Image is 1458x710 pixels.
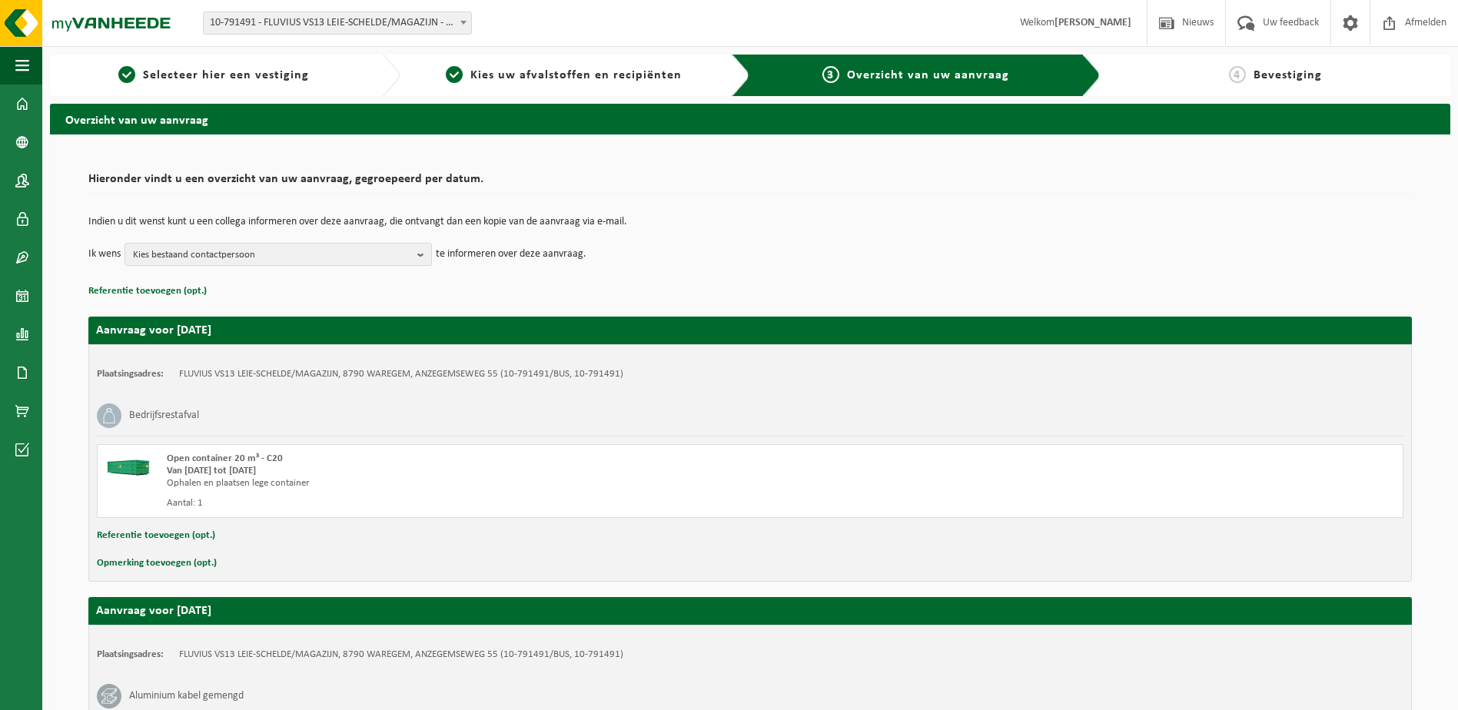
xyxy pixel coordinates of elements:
div: Aantal: 1 [167,497,812,509]
button: Opmerking toevoegen (opt.) [97,553,217,573]
button: Kies bestaand contactpersoon [125,243,432,266]
p: te informeren over deze aanvraag. [436,243,586,266]
td: FLUVIUS VS13 LEIE-SCHELDE/MAGAZIJN, 8790 WAREGEM, ANZEGEMSEWEG 55 (10-791491/BUS, 10-791491) [179,368,623,380]
strong: Plaatsingsadres: [97,649,164,659]
a: 1Selecteer hier een vestiging [58,66,370,85]
a: 2Kies uw afvalstoffen en recipiënten [408,66,720,85]
strong: Van [DATE] tot [DATE] [167,466,256,476]
span: 4 [1229,66,1246,83]
span: Overzicht van uw aanvraag [847,69,1009,81]
p: Ik wens [88,243,121,266]
div: Ophalen en plaatsen lege container [167,477,812,489]
strong: Plaatsingsadres: [97,369,164,379]
img: HK-XC-20-GN-00.png [105,453,151,476]
p: Indien u dit wenst kunt u een collega informeren over deze aanvraag, die ontvangt dan een kopie v... [88,217,1412,227]
span: Selecteer hier een vestiging [143,69,309,81]
span: Open container 20 m³ - C20 [167,453,283,463]
span: 10-791491 - FLUVIUS VS13 LEIE-SCHELDE/MAGAZIJN - WAREGEM [203,12,472,35]
span: Kies uw afvalstoffen en recipiënten [470,69,682,81]
span: 3 [822,66,839,83]
span: 1 [118,66,135,83]
button: Referentie toevoegen (opt.) [97,526,215,546]
strong: Aanvraag voor [DATE] [96,324,211,337]
strong: [PERSON_NAME] [1054,17,1131,28]
td: FLUVIUS VS13 LEIE-SCHELDE/MAGAZIJN, 8790 WAREGEM, ANZEGEMSEWEG 55 (10-791491/BUS, 10-791491) [179,649,623,661]
strong: Aanvraag voor [DATE] [96,605,211,617]
iframe: chat widget [8,676,257,710]
h2: Overzicht van uw aanvraag [50,104,1450,134]
span: Bevestiging [1254,69,1322,81]
button: Referentie toevoegen (opt.) [88,281,207,301]
h2: Hieronder vindt u een overzicht van uw aanvraag, gegroepeerd per datum. [88,173,1412,194]
span: 2 [446,66,463,83]
span: 10-791491 - FLUVIUS VS13 LEIE-SCHELDE/MAGAZIJN - WAREGEM [204,12,471,34]
span: Kies bestaand contactpersoon [133,244,411,267]
h3: Bedrijfsrestafval [129,403,199,428]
